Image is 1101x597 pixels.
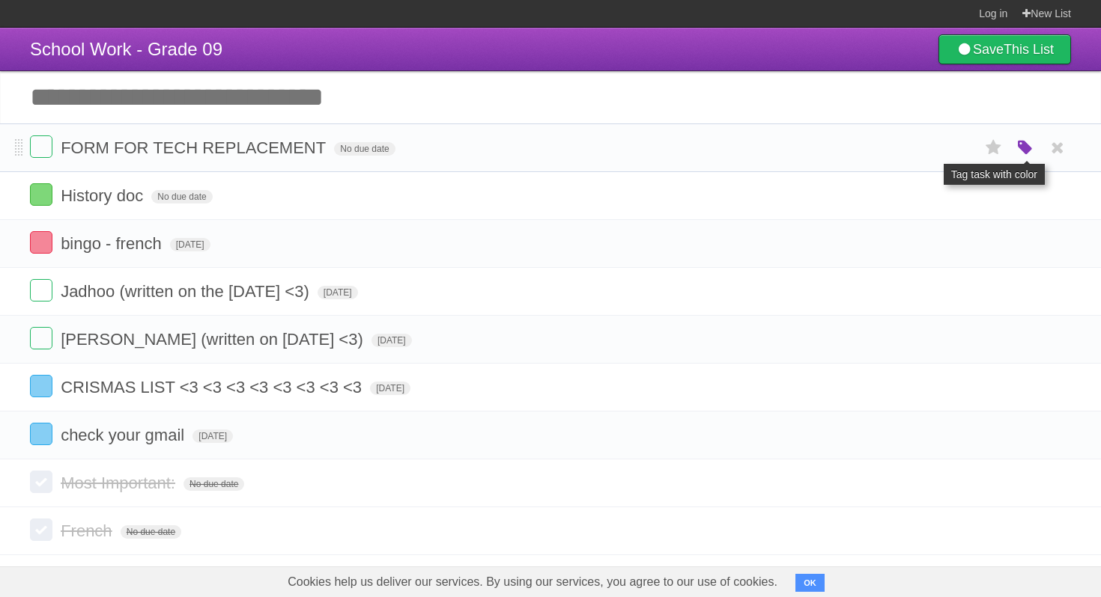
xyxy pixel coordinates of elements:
span: [DATE] [170,238,210,251]
label: Done [30,231,52,254]
span: History doc [61,186,147,205]
span: [DATE] [318,286,358,299]
span: School Work - Grade 09 [30,39,222,59]
label: Done [30,471,52,493]
span: [DATE] [192,429,233,443]
span: No due date [334,142,395,156]
label: Done [30,135,52,158]
label: Star task [980,135,1008,160]
span: No due date [121,525,181,539]
button: OK [795,574,825,592]
span: Jadhoo (written on the [DATE] <3) [61,282,313,301]
span: No due date [183,477,244,491]
span: No due date [151,190,212,203]
label: Done [30,279,52,301]
label: Done [30,375,52,397]
span: FORM FOR TECH REPLACEMENT [61,138,330,157]
span: Cookies help us deliver our services. By using our services, you agree to our use of cookies. [273,567,792,597]
span: [PERSON_NAME] (written on [DATE] <3) [61,330,367,349]
label: Done [30,327,52,349]
span: [DATE] [371,334,412,347]
a: SaveThis List [938,34,1071,64]
span: [DATE] [370,382,410,395]
span: check your gmail [61,426,188,444]
span: Most Important: [61,474,179,492]
span: French [61,521,115,540]
label: Done [30,423,52,445]
b: This List [1004,42,1054,57]
span: bingo - french [61,234,166,253]
span: CRISMAS LIST <3 <3 <3 <3 <3 <3 <3 <3 [61,378,366,397]
label: Done [30,518,52,541]
label: Done [30,183,52,206]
